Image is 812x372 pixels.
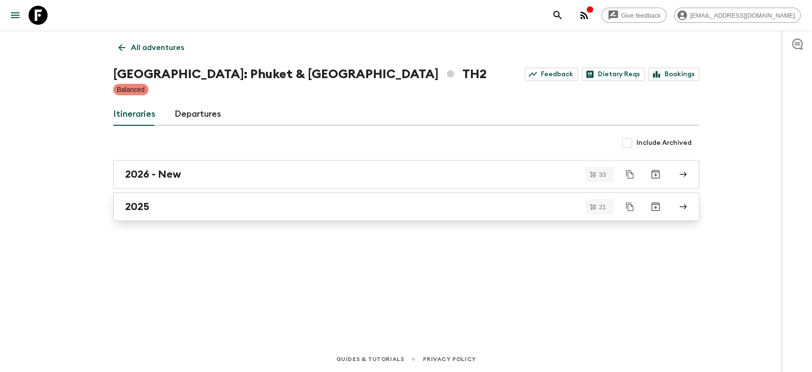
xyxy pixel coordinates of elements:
[423,354,476,364] a: Privacy Policy
[646,197,665,216] button: Archive
[113,192,699,221] a: 2025
[175,103,221,126] a: Departures
[6,6,25,25] button: menu
[621,166,638,183] button: Duplicate
[646,165,665,184] button: Archive
[621,198,638,215] button: Duplicate
[125,168,181,181] h2: 2026 - New
[113,38,189,57] a: All adventures
[113,160,699,189] a: 2026 - New
[648,68,699,81] a: Bookings
[636,138,692,148] span: Include Archived
[582,68,645,81] a: Dietary Reqs
[113,65,487,84] h1: [GEOGRAPHIC_DATA]: Phuket & [GEOGRAPHIC_DATA] TH2
[113,103,156,126] a: Itineraries
[548,6,567,25] button: search adventures
[593,204,611,210] span: 21
[125,201,149,213] h2: 2025
[131,42,184,53] p: All adventures
[685,12,800,19] span: [EMAIL_ADDRESS][DOMAIN_NAME]
[601,8,666,23] a: Give feedback
[117,85,145,94] p: Balanced
[616,12,666,19] span: Give feedback
[593,171,611,178] span: 33
[525,68,578,81] a: Feedback
[674,8,801,23] div: [EMAIL_ADDRESS][DOMAIN_NAME]
[336,354,404,364] a: Guides & Tutorials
